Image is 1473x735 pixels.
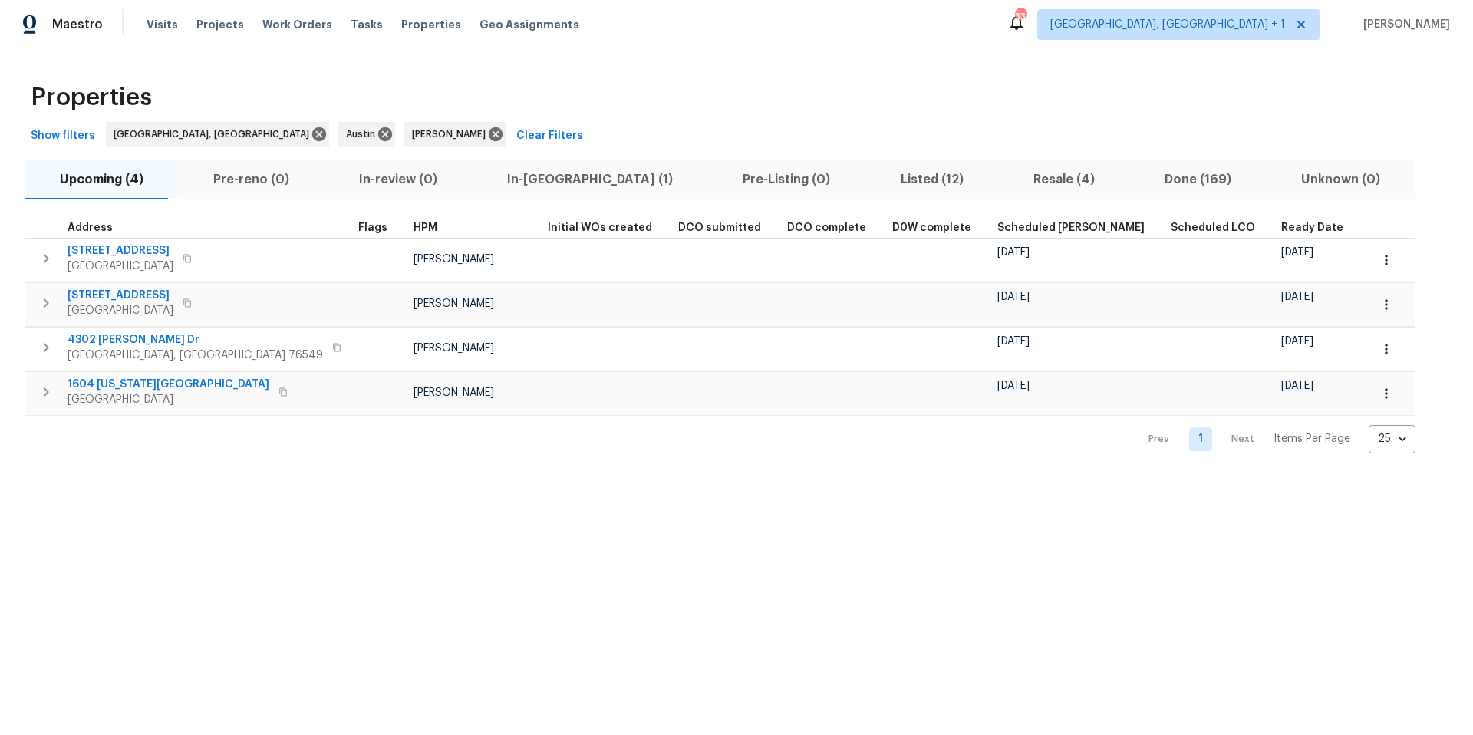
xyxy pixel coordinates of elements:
span: [GEOGRAPHIC_DATA] [68,303,173,318]
span: Visits [147,17,178,32]
span: Pre-Listing (0) [717,169,856,190]
span: [PERSON_NAME] [414,298,494,309]
span: Austin [346,127,381,142]
span: 4302 [PERSON_NAME] Dr [68,332,323,348]
span: Pre-reno (0) [187,169,315,190]
span: Resale (4) [1007,169,1120,190]
span: [DATE] [1281,292,1313,302]
button: Show filters [25,122,101,150]
span: Projects [196,17,244,32]
span: Listed (12) [875,169,989,190]
div: Austin [338,122,395,147]
span: [DATE] [1281,381,1313,391]
span: DCO complete [787,222,866,233]
span: [DATE] [1281,247,1313,258]
span: [GEOGRAPHIC_DATA], [GEOGRAPHIC_DATA] 76549 [68,348,323,363]
span: [PERSON_NAME] [412,127,492,142]
span: [DATE] [997,336,1030,347]
span: Properties [401,17,461,32]
span: Show filters [31,127,95,146]
span: Clear Filters [516,127,583,146]
div: [PERSON_NAME] [404,122,506,147]
span: [DATE] [997,292,1030,302]
span: Ready Date [1281,222,1343,233]
span: Flags [358,222,387,233]
span: Tasks [351,19,383,30]
span: Maestro [52,17,103,32]
div: 25 [1369,419,1415,459]
span: Scheduled LCO [1171,222,1255,233]
span: [GEOGRAPHIC_DATA], [GEOGRAPHIC_DATA] + 1 [1050,17,1285,32]
span: In-[GEOGRAPHIC_DATA] (1) [482,169,699,190]
span: [GEOGRAPHIC_DATA] [68,259,173,274]
div: 33 [1015,9,1026,25]
span: Initial WOs created [548,222,652,233]
span: Address [68,222,113,233]
span: [PERSON_NAME] [414,387,494,398]
span: HPM [414,222,437,233]
span: [PERSON_NAME] [414,343,494,354]
button: Clear Filters [510,122,589,150]
span: [GEOGRAPHIC_DATA] [68,392,269,407]
span: [PERSON_NAME] [1357,17,1450,32]
span: Properties [31,90,152,105]
p: Items Per Page [1274,431,1350,447]
span: [DATE] [1281,336,1313,347]
span: Geo Assignments [479,17,579,32]
span: [DATE] [997,247,1030,258]
span: Scheduled [PERSON_NAME] [997,222,1145,233]
nav: Pagination Navigation [1134,425,1415,453]
span: Upcoming (4) [34,169,169,190]
span: 1604 [US_STATE][GEOGRAPHIC_DATA] [68,377,269,392]
a: Goto page 1 [1189,427,1212,451]
span: [STREET_ADDRESS] [68,288,173,303]
span: Unknown (0) [1276,169,1406,190]
div: [GEOGRAPHIC_DATA], [GEOGRAPHIC_DATA] [106,122,329,147]
span: Done (169) [1139,169,1257,190]
span: [GEOGRAPHIC_DATA], [GEOGRAPHIC_DATA] [114,127,315,142]
span: [PERSON_NAME] [414,254,494,265]
span: D0W complete [892,222,971,233]
span: [STREET_ADDRESS] [68,243,173,259]
span: Work Orders [262,17,332,32]
span: In-review (0) [333,169,463,190]
span: [DATE] [997,381,1030,391]
span: DCO submitted [678,222,761,233]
